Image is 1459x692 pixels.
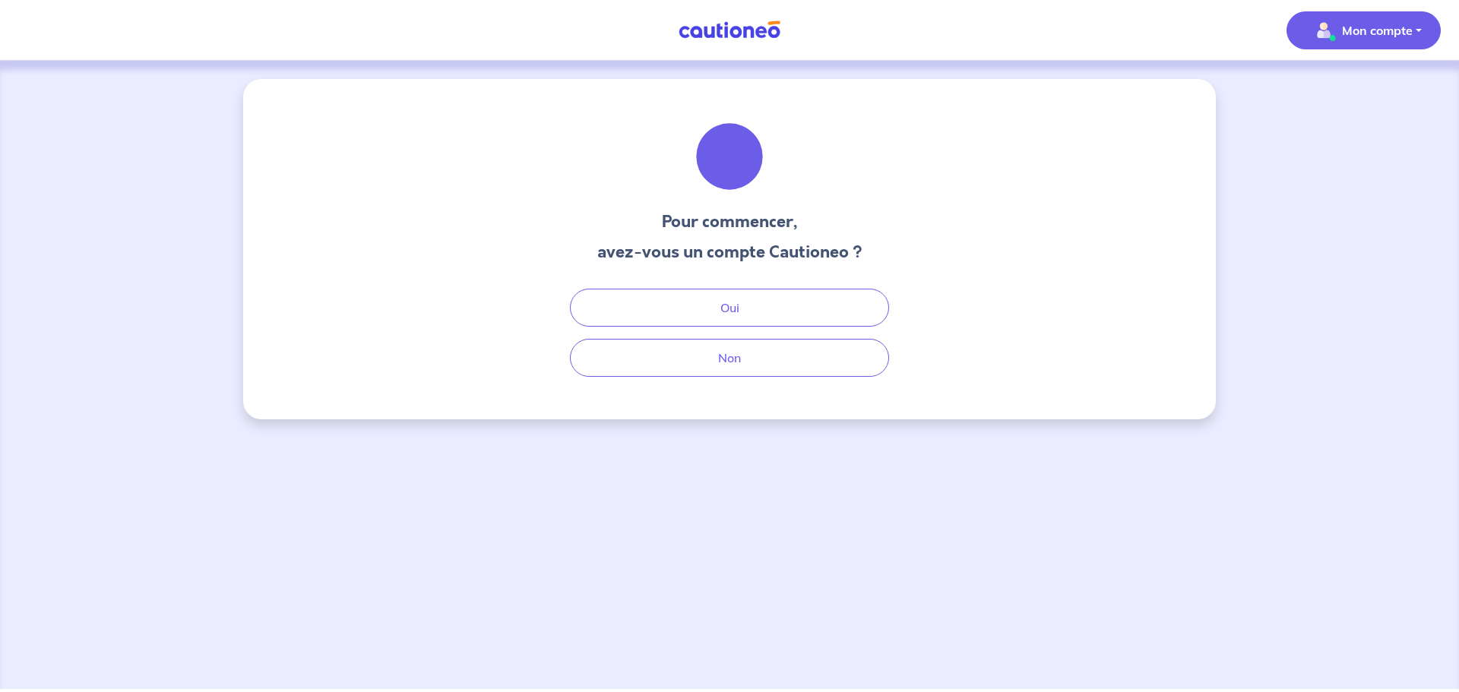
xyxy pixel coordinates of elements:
h3: Pour commencer, [597,210,862,234]
img: illu_welcome.svg [688,115,771,197]
img: illu_account_valid_menu.svg [1312,18,1336,43]
button: illu_account_valid_menu.svgMon compte [1287,11,1441,49]
h3: avez-vous un compte Cautioneo ? [597,240,862,264]
button: Non [570,339,889,377]
p: Mon compte [1342,21,1413,39]
button: Oui [570,289,889,327]
img: Cautioneo [673,21,786,39]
